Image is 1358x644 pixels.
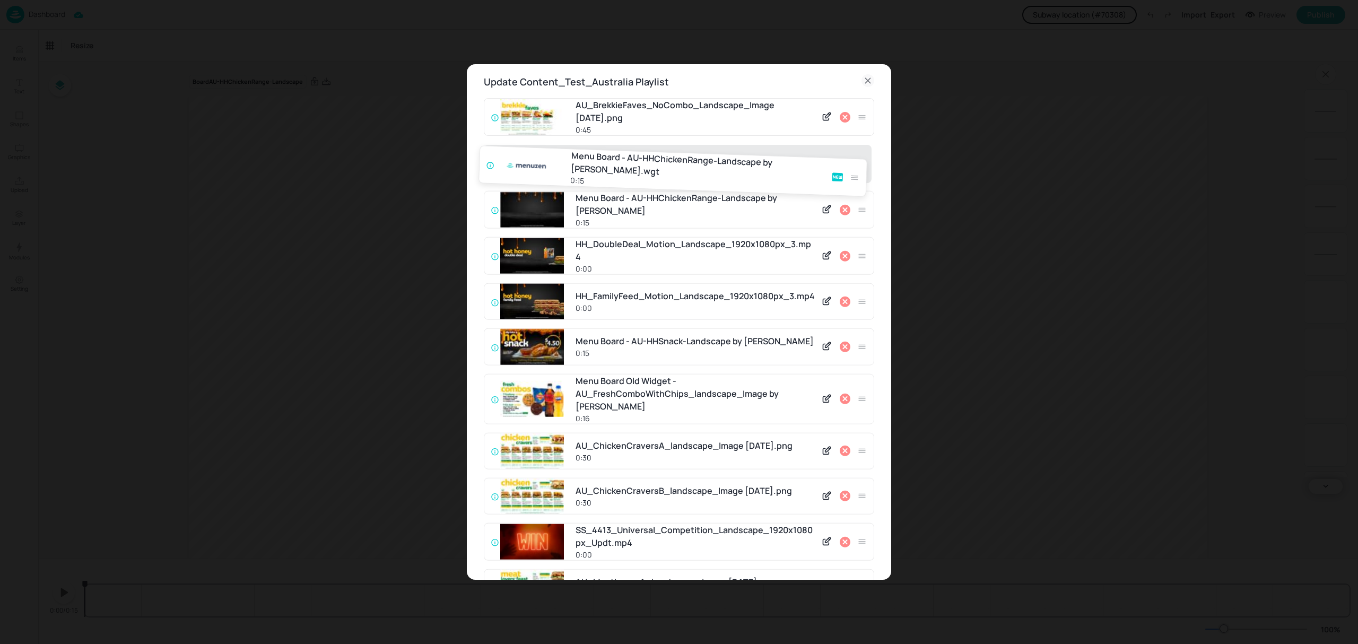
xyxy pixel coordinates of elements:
[576,347,815,359] div: 0:15
[500,329,564,364] img: npar0Z1ISp7W36cG1BMXtg%3D%3D
[576,497,815,508] div: 0:30
[576,439,815,451] div: AU_ChickenCraversA_landscape_Image [DATE].png
[500,99,564,135] img: Hi6Svtb5tB%2FYQWn67nrnxg%3D%3D
[500,433,564,468] img: Fc2o0HRYW%2F%2BhJXzQQl18Og%3D%3D
[500,238,564,274] img: 9VkV00K4Pm7NJe%2B%2FZzB8XQ%3D%3D
[576,576,815,588] div: AU_MeatloversA_Landscape_Image [DATE].png
[500,192,564,228] img: GWxvPFY5SyNXoHnUMbEVYQ%3D%3D
[576,238,815,263] div: HH_DoubleDeal_Motion_Landscape_1920x1080px_3.mp4
[500,478,564,514] img: Plr8NwxNIMpBP9KiDk0leQ%3D%3D
[576,302,815,314] div: 0:00
[576,524,815,549] div: SS_4413_Universal_Competition_Landscape_1920x1080px_Updt.mp4
[484,74,669,90] h6: Update Content_Test_Australia Playlist
[576,451,815,463] div: 0:30
[500,284,564,319] img: Yk%2FJBpSNjWLHTfX%2Bos3rIg%3D%3D
[576,484,815,497] div: AU_ChickenCraversB_landscape_Image [DATE].png
[576,99,815,124] div: AU_BrekkieFaves_NoCombo_Landscape_Image [DATE].png
[576,290,815,302] div: HH_FamilyFeed_Motion_Landscape_1920x1080px_3.mp4
[500,524,564,560] img: fe%2BjnejsD2JOYai85LdSyw%3D%3D
[576,549,815,560] div: 0:00
[576,374,815,412] div: Menu Board Old Widget - AU_FreshComboWithChips_landscape_Image by [PERSON_NAME]
[576,335,815,347] div: Menu Board - AU-HHSnack-Landscape by [PERSON_NAME]
[576,192,815,217] div: Menu Board - AU-HHChickenRange-Landscape by [PERSON_NAME]
[576,263,815,274] div: 0:00
[576,217,815,228] div: 0:15
[576,124,815,135] div: 0:45
[500,570,564,605] img: DBqqOLBEUBwqlR%2FAa4ocTw%3D%3D
[500,381,564,416] img: GS2mPmaamZC371MdTwviHw%3D%3D
[576,412,815,423] div: 0:16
